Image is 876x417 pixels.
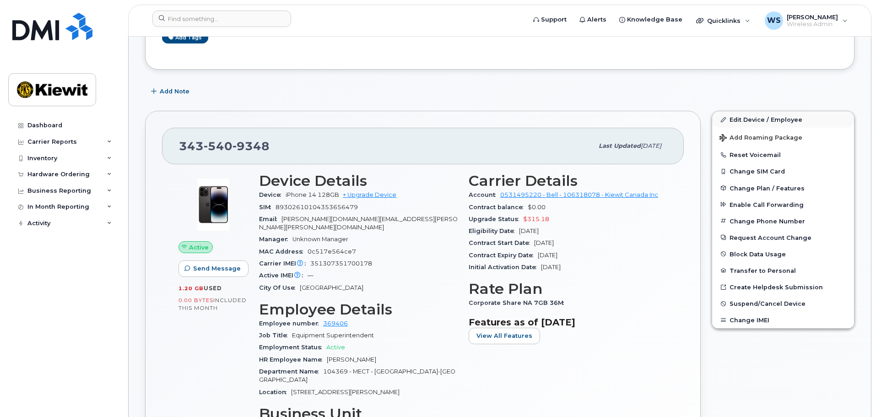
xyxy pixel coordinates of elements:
[233,139,270,153] span: 9348
[308,248,356,255] span: 0c517e564ce7
[323,320,348,327] a: 369406
[259,173,458,189] h3: Device Details
[162,32,208,43] a: Add tags
[292,236,348,243] span: Unknown Manager
[469,281,667,297] h3: Rate Plan
[712,229,854,246] button: Request Account Change
[292,332,374,339] span: Equipment Superintendent
[712,213,854,229] button: Change Phone Number
[259,344,326,351] span: Employment Status
[204,285,222,292] span: used
[712,111,854,128] a: Edit Device / Employee
[259,272,308,279] span: Active IMEI
[310,260,372,267] span: 351307351700178
[476,331,532,340] span: View All Features
[178,260,249,277] button: Send Message
[787,13,838,21] span: [PERSON_NAME]
[276,204,358,211] span: 89302610104353656479
[712,146,854,163] button: Reset Voicemail
[259,236,292,243] span: Manager
[767,15,781,26] span: WS
[519,227,539,234] span: [DATE]
[712,196,854,213] button: Enable Call Forwarding
[259,301,458,318] h3: Employee Details
[259,248,308,255] span: MAC Address
[291,389,400,395] span: [STREET_ADDRESS][PERSON_NAME]
[326,344,345,351] span: Active
[527,11,573,29] a: Support
[259,368,323,375] span: Department Name
[599,142,641,149] span: Last updated
[712,246,854,262] button: Block Data Usage
[469,173,667,189] h3: Carrier Details
[712,312,854,328] button: Change IMEI
[308,272,314,279] span: —
[541,15,567,24] span: Support
[707,17,741,24] span: Quicklinks
[259,260,310,267] span: Carrier IMEI
[730,201,804,208] span: Enable Call Forwarding
[189,243,209,252] span: Active
[712,295,854,312] button: Suspend/Cancel Device
[690,11,757,30] div: Quicklinks
[573,11,613,29] a: Alerts
[730,184,805,191] span: Change Plan / Features
[538,252,557,259] span: [DATE]
[343,191,396,198] a: + Upgrade Device
[836,377,869,410] iframe: Messenger Launcher
[259,216,458,231] span: [PERSON_NAME][DOMAIN_NAME][EMAIL_ADDRESS][PERSON_NAME][PERSON_NAME][DOMAIN_NAME]
[641,142,661,149] span: [DATE]
[259,284,300,291] span: City Of Use
[469,252,538,259] span: Contract Expiry Date
[179,139,270,153] span: 343
[204,139,233,153] span: 540
[469,239,534,246] span: Contract Start Date
[712,128,854,146] button: Add Roaming Package
[178,285,204,292] span: 1.20 GB
[528,204,546,211] span: $0.00
[469,328,540,344] button: View All Features
[469,216,523,222] span: Upgrade Status
[259,320,323,327] span: Employee number
[500,191,658,198] a: 0531495220 - Bell - 106318078 - Kiewit Canada Inc
[712,279,854,295] a: Create Helpdesk Submission
[627,15,682,24] span: Knowledge Base
[259,191,286,198] span: Device
[534,239,554,246] span: [DATE]
[469,317,667,328] h3: Features as of [DATE]
[469,204,528,211] span: Contract balance
[286,191,339,198] span: iPhone 14 128GB
[758,11,854,30] div: William Sansom
[145,83,197,100] button: Add Note
[259,389,291,395] span: Location
[719,134,802,143] span: Add Roaming Package
[469,191,500,198] span: Account
[259,204,276,211] span: SIM
[259,332,292,339] span: Job Title
[186,177,241,232] img: image20231002-3703462-njx0qo.jpeg
[259,216,281,222] span: Email
[712,180,854,196] button: Change Plan / Features
[259,356,327,363] span: HR Employee Name
[712,262,854,279] button: Transfer to Personal
[787,21,838,28] span: Wireless Admin
[300,284,363,291] span: [GEOGRAPHIC_DATA]
[541,264,561,271] span: [DATE]
[327,356,376,363] span: [PERSON_NAME]
[193,264,241,273] span: Send Message
[730,300,806,307] span: Suspend/Cancel Device
[587,15,606,24] span: Alerts
[712,163,854,179] button: Change SIM Card
[523,216,549,222] span: $315.18
[469,299,568,306] span: Corporate Share NA 7GB 36M
[152,11,291,27] input: Find something...
[178,297,213,303] span: 0.00 Bytes
[469,264,541,271] span: Initial Activation Date
[259,368,455,383] span: 104369 - MECT - [GEOGRAPHIC_DATA]-[GEOGRAPHIC_DATA]
[613,11,689,29] a: Knowledge Base
[469,227,519,234] span: Eligibility Date
[160,87,189,96] span: Add Note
